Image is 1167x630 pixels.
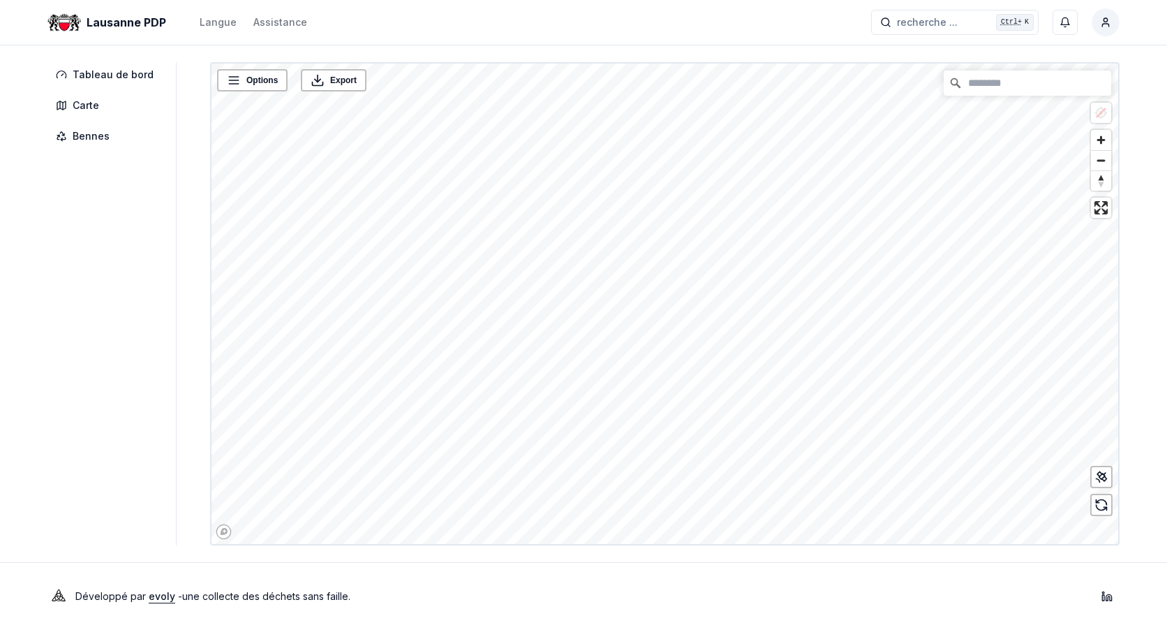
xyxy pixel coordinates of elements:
[149,590,175,602] a: evoly
[47,14,172,31] a: Lausanne PDP
[200,14,237,31] button: Langue
[253,14,307,31] a: Assistance
[246,73,278,87] span: Options
[75,587,350,606] p: Développé par - une collecte des déchets sans faille .
[216,524,232,540] a: Mapbox logo
[944,71,1111,96] input: Chercher
[1091,130,1111,150] button: Zoom in
[73,68,154,82] span: Tableau de bord
[87,14,166,31] span: Lausanne PDP
[47,124,168,149] a: Bennes
[73,98,99,112] span: Carte
[871,10,1039,35] button: recherche ...Ctrl+K
[47,93,168,118] a: Carte
[1091,198,1111,218] button: Enter fullscreen
[330,73,357,87] span: Export
[1091,150,1111,170] button: Zoom out
[47,585,70,608] img: Evoly Logo
[1091,103,1111,123] button: Location not available
[73,129,110,143] span: Bennes
[47,6,81,39] img: Lausanne PDP Logo
[211,64,1127,547] canvas: Map
[1091,171,1111,191] span: Reset bearing to north
[1091,170,1111,191] button: Reset bearing to north
[200,15,237,29] div: Langue
[47,62,168,87] a: Tableau de bord
[897,15,958,29] span: recherche ...
[1091,151,1111,170] span: Zoom out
